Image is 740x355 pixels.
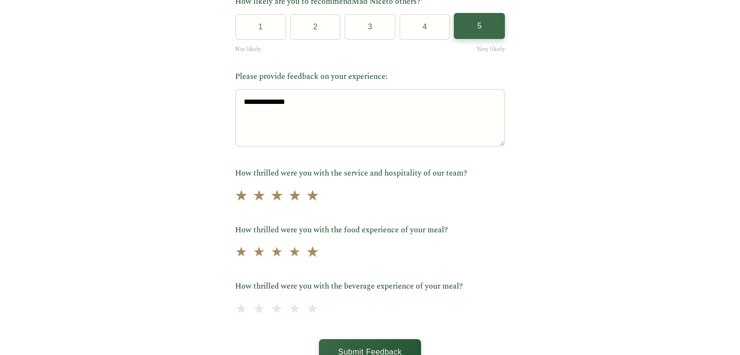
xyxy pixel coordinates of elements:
[253,299,265,320] span: ★
[235,299,247,320] span: ★
[235,184,248,208] span: ★
[270,184,284,208] span: ★
[235,14,286,40] button: 1
[306,184,319,208] span: ★
[252,184,266,208] span: ★
[271,299,283,320] span: ★
[235,45,261,54] span: Not likely
[399,14,450,40] button: 4
[271,242,283,264] span: ★
[476,45,505,54] span: Very likely
[289,242,301,264] span: ★
[253,242,265,264] span: ★
[289,299,301,320] span: ★
[306,241,319,265] span: ★
[288,184,302,208] span: ★
[235,224,505,237] label: How thrilled were you with the food experience of your meal?
[290,14,341,40] button: 2
[235,242,247,264] span: ★
[235,71,505,83] label: Please provide feedback on your experience:
[306,299,318,320] span: ★
[454,13,505,39] button: 5
[235,280,505,293] label: How thrilled were you with the beverage experience of your meal?
[235,167,505,180] label: How thrilled were you with the service and hospitality of our team?
[344,14,396,40] button: 3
